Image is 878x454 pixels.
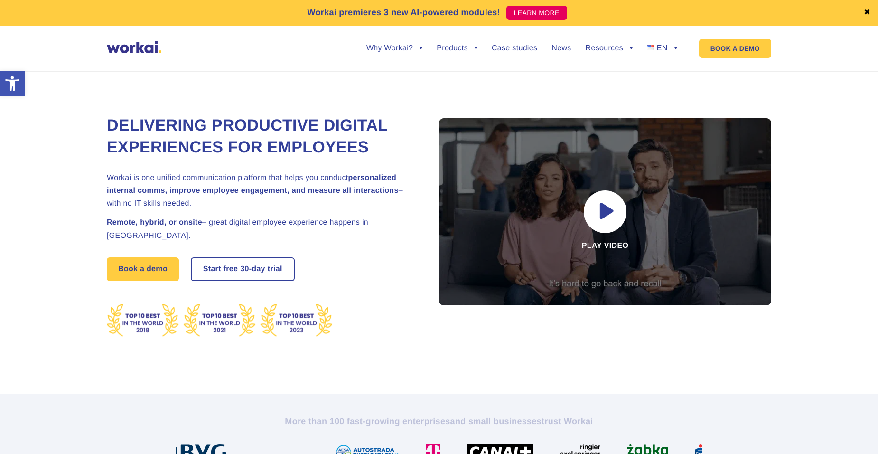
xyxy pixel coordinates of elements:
h2: Workai is one unified communication platform that helps you conduct – with no IT skills needed. [107,171,415,210]
i: and small businesses [450,416,542,426]
a: News [551,45,571,52]
a: Start free30-daytrial [192,258,294,280]
a: Products [437,45,477,52]
strong: Remote, hybrid, or onsite [107,218,202,227]
a: ✖ [864,9,870,17]
i: 30-day [240,265,265,273]
a: Book a demo [107,257,179,281]
a: LEARN MORE [506,6,567,20]
h2: – great digital employee experience happens in [GEOGRAPHIC_DATA]. [107,216,415,242]
h2: More than 100 fast-growing enterprises trust Workai [176,416,702,427]
a: BOOK A DEMO [699,39,771,58]
a: Case studies [492,45,537,52]
p: Workai premieres 3 new AI-powered modules! [307,6,500,19]
a: Resources [586,45,633,52]
h1: Delivering Productive Digital Experiences for Employees [107,115,415,159]
div: Play video [439,118,771,305]
a: Why Workai? [366,45,422,52]
span: EN [657,44,668,52]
